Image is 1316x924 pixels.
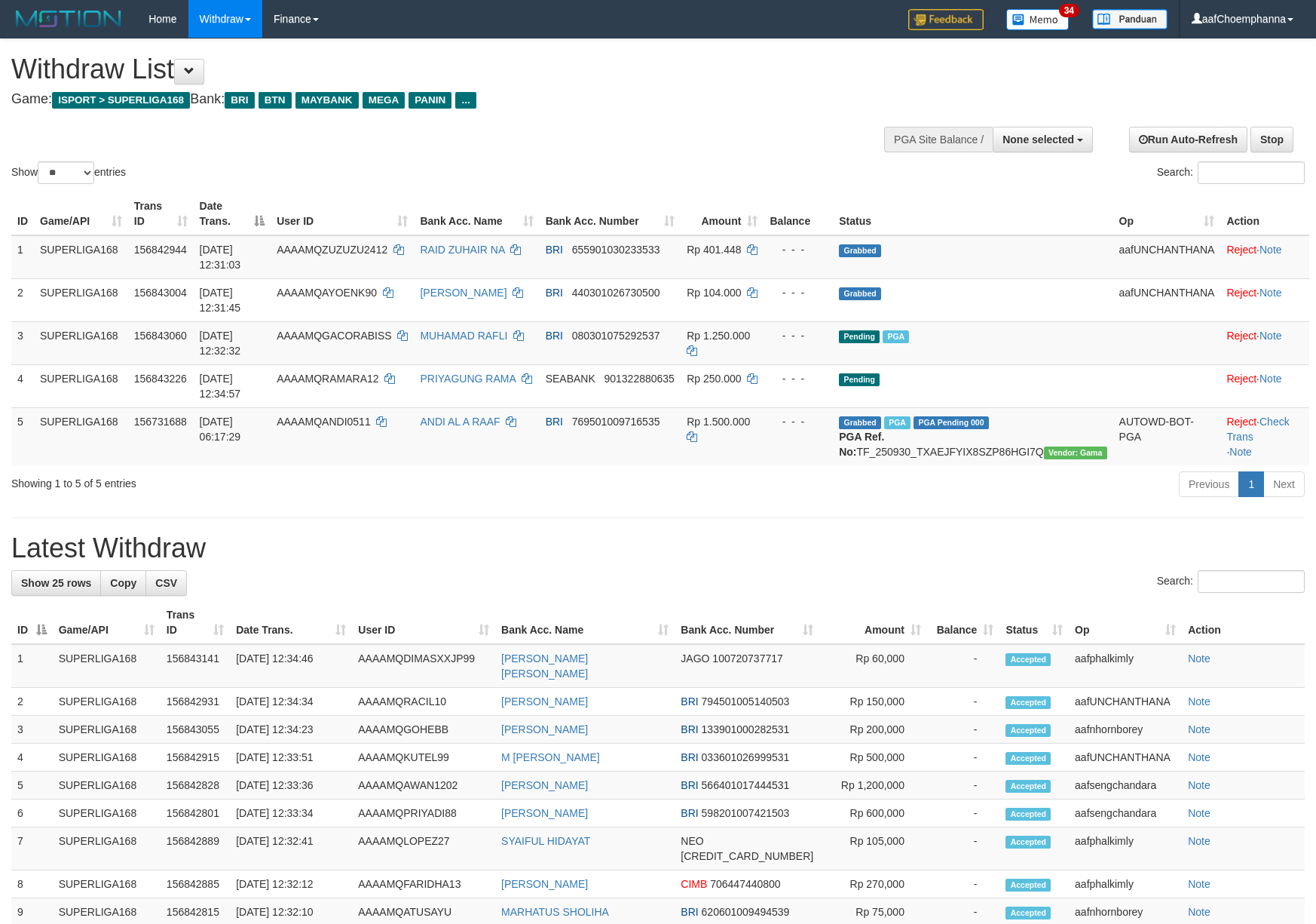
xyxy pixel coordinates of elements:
[161,688,230,716] td: 156842931
[710,878,780,890] span: Copy 706447440800 to clipboard
[770,328,827,343] div: - - -
[1005,808,1051,821] span: Accepted
[1005,907,1051,919] span: Accepted
[110,577,136,589] span: Copy
[1188,695,1210,708] a: Note
[271,192,414,235] th: User ID: activate to sort column ascending
[819,688,927,716] td: Rp 150,000
[1226,330,1256,342] a: Reject
[1182,601,1305,644] th: Action
[230,870,352,898] td: [DATE] 12:32:12
[501,695,588,708] a: [PERSON_NAME]
[1259,330,1282,342] a: Note
[11,407,34,465] td: 5
[1157,570,1305,593] label: Search:
[770,285,827,300] div: - - -
[1113,407,1221,465] td: AUTOWD-BOT-PGA
[681,751,698,763] span: BRI
[839,330,880,343] span: Pending
[572,416,660,428] span: Copy 769501009716535 to clipboard
[1188,906,1210,918] a: Note
[34,364,128,407] td: SUPERLIGA168
[712,652,782,665] span: Copy 100720737717 to clipboard
[277,373,378,385] span: AAAAMQRAMARA12
[161,644,230,688] td: 156843141
[1198,161,1305,184] input: Search:
[839,287,881,300] span: Grabbed
[702,779,790,791] span: Copy 566401017444531 to clipboard
[908,9,984,30] img: Feedback.jpg
[1220,321,1309,364] td: ·
[764,192,833,235] th: Balance
[420,330,507,342] a: MUHAMAD RAFLI
[11,92,862,107] h4: Game: Bank:
[352,772,495,800] td: AAAAMQAWAN1202
[702,723,790,735] span: Copy 133901000282531 to clipboard
[1113,192,1221,235] th: Op: activate to sort column ascending
[1259,287,1282,299] a: Note
[352,744,495,772] td: AAAAMQKUTEL99
[225,92,254,109] span: BRI
[11,54,862,84] h1: Withdraw List
[1259,244,1282,256] a: Note
[770,242,827,257] div: - - -
[681,695,698,708] span: BRI
[11,688,53,716] td: 2
[1005,879,1051,892] span: Accepted
[259,92,292,109] span: BTN
[295,92,359,109] span: MAYBANK
[702,695,790,708] span: Copy 794501005140503 to clipboard
[21,577,91,589] span: Show 25 rows
[53,870,161,898] td: SUPERLIGA168
[11,8,126,30] img: MOTION_logo.png
[420,287,507,299] a: [PERSON_NAME]
[352,827,495,870] td: AAAAMQLOPEZ27
[540,192,681,235] th: Bank Acc. Number: activate to sort column ascending
[572,244,660,256] span: Copy 655901030233533 to clipboard
[277,244,387,256] span: AAAAMQZUZUZU2412
[352,688,495,716] td: AAAAMQRACIL10
[1069,800,1182,827] td: aafsengchandara
[363,92,406,109] span: MEGA
[1220,364,1309,407] td: ·
[409,92,451,109] span: PANIN
[38,161,94,184] select: Showentries
[681,835,703,847] span: NEO
[155,577,177,589] span: CSV
[420,416,500,428] a: ANDI AL A RAAF
[546,330,563,342] span: BRI
[927,827,999,870] td: -
[1188,779,1210,791] a: Note
[1226,373,1256,385] a: Reject
[1188,878,1210,890] a: Note
[681,807,698,819] span: BRI
[927,870,999,898] td: -
[819,601,927,644] th: Amount: activate to sort column ascending
[681,652,709,665] span: JAGO
[134,244,187,256] span: 156842944
[161,744,230,772] td: 156842915
[161,870,230,898] td: 156842885
[1059,4,1079,17] span: 34
[53,601,161,644] th: Game/API: activate to sort column ascending
[11,870,53,898] td: 8
[1005,724,1051,737] span: Accepted
[230,716,352,744] td: [DATE] 12:34:23
[100,570,146,596] a: Copy
[53,644,161,688] td: SUPERLIGA168
[702,906,790,918] span: Copy 620601009494539 to clipboard
[1113,278,1221,321] td: aafUNCHANTHANA
[200,416,241,443] span: [DATE] 06:17:29
[1069,870,1182,898] td: aafphalkimly
[34,278,128,321] td: SUPERLIGA168
[1238,471,1264,497] a: 1
[819,800,927,827] td: Rp 600,000
[352,716,495,744] td: AAAAMQGOHEBB
[11,800,53,827] td: 6
[1198,570,1305,593] input: Search:
[194,192,271,235] th: Date Trans.: activate to sort column descending
[572,287,660,299] span: Copy 440301026730500 to clipboard
[884,127,993,152] div: PGA Site Balance /
[914,416,989,429] span: PGA Pending
[200,330,241,357] span: [DATE] 12:32:32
